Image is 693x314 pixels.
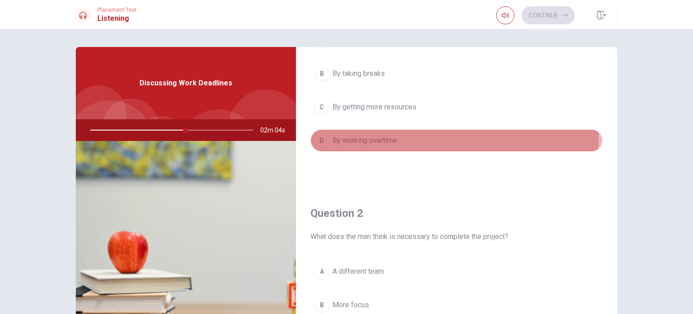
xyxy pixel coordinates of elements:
[314,298,329,312] div: B
[314,66,329,81] div: B
[333,68,385,79] span: By taking breaks
[260,119,292,141] span: 02m 04s
[333,266,384,277] span: A different team
[314,100,329,114] div: C
[139,78,232,89] span: Discussing Work Deadlines
[310,260,603,283] button: AA different team
[310,231,603,242] span: What does the man think is necessary to complete the project?
[333,300,369,310] span: More focus
[333,102,416,112] span: By getting more resources
[97,13,137,24] h1: Listening
[97,7,137,13] span: Placement Test
[310,206,603,220] h4: Question 2
[333,135,397,146] span: By working overtime
[310,62,603,85] button: BBy taking breaks
[310,129,603,152] button: DBy working overtime
[314,264,329,279] div: A
[310,96,603,118] button: CBy getting more resources
[314,133,329,148] div: D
